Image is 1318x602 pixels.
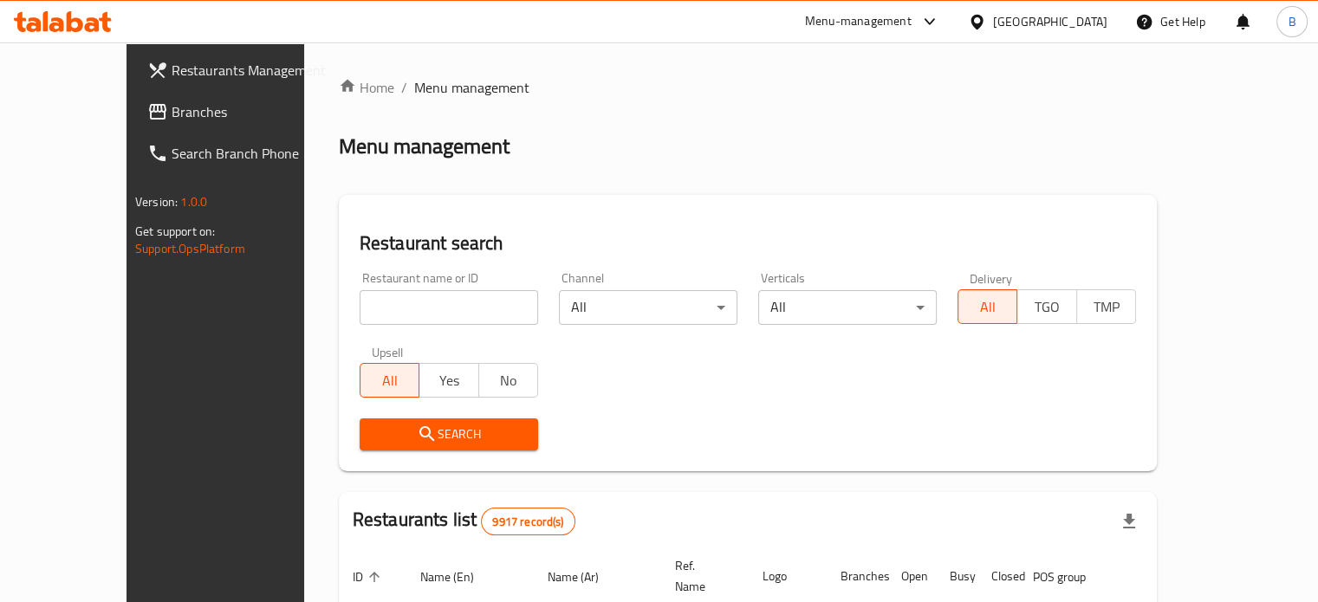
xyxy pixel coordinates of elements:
[548,566,621,587] span: Name (Ar)
[133,49,347,91] a: Restaurants Management
[419,363,478,398] button: Yes
[172,143,333,164] span: Search Branch Phone
[970,272,1013,284] label: Delivery
[481,508,575,535] div: Total records count
[339,77,394,98] a: Home
[675,555,728,597] span: Ref. Name
[339,77,1157,98] nav: breadcrumb
[414,77,529,98] span: Menu management
[133,133,347,174] a: Search Branch Phone
[805,11,912,32] div: Menu-management
[135,220,215,243] span: Get support on:
[958,289,1017,324] button: All
[1288,12,1295,31] span: B
[353,507,575,535] h2: Restaurants list
[135,191,178,213] span: Version:
[559,290,737,325] div: All
[373,424,524,445] span: Search
[372,346,404,358] label: Upsell
[367,368,412,393] span: All
[965,295,1010,320] span: All
[360,363,419,398] button: All
[133,91,347,133] a: Branches
[426,368,471,393] span: Yes
[172,60,333,81] span: Restaurants Management
[486,368,531,393] span: No
[482,514,574,530] span: 9917 record(s)
[180,191,207,213] span: 1.0.0
[360,418,538,450] button: Search
[360,290,538,325] input: Search for restaurant name or ID..
[172,101,333,122] span: Branches
[478,363,538,398] button: No
[1076,289,1136,324] button: TMP
[401,77,407,98] li: /
[1024,295,1069,320] span: TGO
[1108,501,1150,542] div: Export file
[135,237,245,260] a: Support.OpsPlatform
[1016,289,1076,324] button: TGO
[1033,566,1108,587] span: POS group
[353,566,386,587] span: ID
[420,566,497,587] span: Name (En)
[993,12,1107,31] div: [GEOGRAPHIC_DATA]
[1084,295,1129,320] span: TMP
[360,230,1136,256] h2: Restaurant search
[758,290,937,325] div: All
[339,133,510,160] h2: Menu management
